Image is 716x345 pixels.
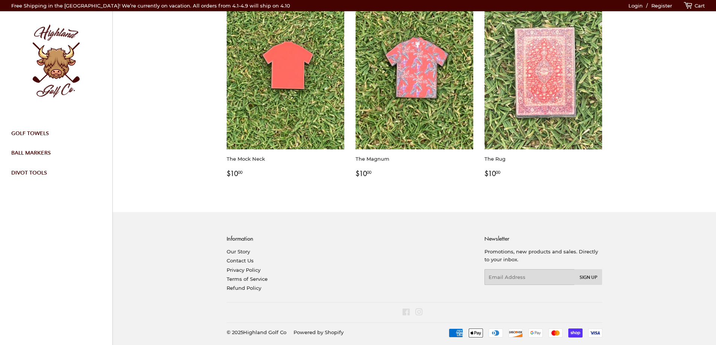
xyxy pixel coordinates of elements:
sup: 00 [367,169,371,175]
sup: 00 [496,169,500,175]
h3: Newsletter [484,235,602,243]
li: © 2025 [227,328,292,336]
a: Contact Us [227,258,254,264]
p: The Magnum [356,155,473,163]
a: Highland Golf Co [243,329,286,335]
a: Refund Policy [227,285,261,291]
input: Email Address [484,269,575,285]
p: Promotions, new products and sales. Directly to your inbox. [484,248,602,264]
small: $10 [227,169,242,178]
a: Divot Tools [6,163,101,182]
a: Register [651,3,672,9]
a: Ball Markers [6,143,101,163]
sup: 00 [238,169,242,175]
a: Privacy Policy [227,267,260,273]
a: Our Story [227,249,250,255]
a: Cart [683,3,705,9]
button: Sign Up [575,269,602,285]
a: Login [628,3,643,9]
p: Free Shipping in the [GEOGRAPHIC_DATA]! We’re currently on vacation. All orders from 4.1-4.9 will... [11,2,290,10]
p: The Rug [484,155,602,163]
a: Powered by Shopify [294,329,344,335]
small: $10 [356,169,371,178]
small: $10 [484,169,500,178]
span: / [644,3,650,9]
h3: Information [227,235,474,243]
img: Highland Golf Co [11,17,101,107]
a: Terms of Service [227,276,268,282]
p: The Mock Neck [227,155,344,163]
a: Golf Towels [6,124,101,143]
